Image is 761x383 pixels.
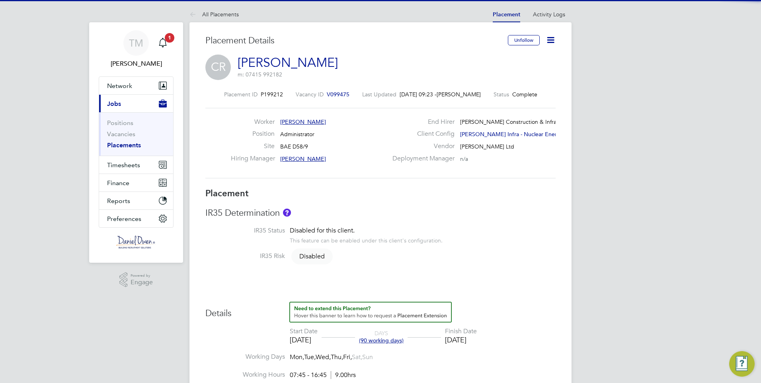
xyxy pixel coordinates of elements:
[131,279,153,286] span: Engage
[261,91,283,98] span: P199212
[99,95,173,112] button: Jobs
[205,353,285,361] label: Working Days
[205,252,285,260] label: IR35 Risk
[165,33,174,43] span: 1
[89,22,183,263] nav: Main navigation
[327,91,349,98] span: V099475
[238,71,282,78] span: m: 07415 992182
[388,130,455,138] label: Client Config
[343,353,352,361] span: Fri,
[290,327,318,336] div: Start Date
[205,227,285,235] label: IR35 Status
[290,235,443,244] div: This feature can be enabled under this client's configuration.
[99,77,173,94] button: Network
[116,236,156,248] img: danielowen-logo-retina.png
[205,207,556,219] h3: IR35 Determination
[493,11,520,18] a: Placement
[512,91,537,98] span: Complete
[189,11,239,18] a: All Placements
[460,143,514,150] span: [PERSON_NAME] Ltd
[107,215,141,223] span: Preferences
[533,11,565,18] a: Activity Logs
[283,209,291,217] button: About IR35
[280,118,326,125] span: [PERSON_NAME]
[131,272,153,279] span: Powered by
[362,91,396,98] label: Last Updated
[107,119,133,127] a: Positions
[231,154,275,163] label: Hiring Manager
[508,35,540,45] button: Unfollow
[304,353,316,361] span: Tue,
[280,143,308,150] span: BAE D58/9
[494,91,509,98] label: Status
[290,227,355,234] span: Disabled for this client.
[99,156,173,174] button: Timesheets
[205,55,231,80] span: CR
[107,130,135,138] a: Vacancies
[205,302,556,319] h3: Details
[460,131,566,138] span: [PERSON_NAME] Infra - Nuclear Energ…
[107,179,129,187] span: Finance
[119,272,153,287] a: Powered byEngage
[107,197,130,205] span: Reports
[296,91,324,98] label: Vacancy ID
[231,118,275,126] label: Worker
[99,236,174,248] a: Go to home page
[729,351,755,377] button: Engage Resource Center
[224,91,258,98] label: Placement ID
[280,155,326,162] span: [PERSON_NAME]
[445,335,477,344] div: [DATE]
[205,188,249,199] b: Placement
[107,141,141,149] a: Placements
[99,112,173,156] div: Jobs
[129,38,143,48] span: TM
[99,59,174,68] span: Tom Meachin
[331,371,356,379] span: 9.00hrs
[99,174,173,191] button: Finance
[400,91,437,98] span: [DATE] 09:23 -
[445,327,477,336] div: Finish Date
[99,192,173,209] button: Reports
[205,35,502,47] h3: Placement Details
[388,142,455,150] label: Vendor
[155,30,171,56] a: 1
[107,100,121,107] span: Jobs
[359,337,404,344] span: (90 working days)
[388,154,455,163] label: Deployment Manager
[231,130,275,138] label: Position
[107,161,140,169] span: Timesheets
[362,353,373,361] span: Sun
[99,210,173,227] button: Preferences
[291,248,333,264] span: Disabled
[290,335,318,344] div: [DATE]
[238,55,338,70] a: [PERSON_NAME]
[289,302,452,322] button: How to extend a Placement?
[205,371,285,379] label: Working Hours
[388,118,455,126] label: End Hirer
[290,353,304,361] span: Mon,
[107,82,132,90] span: Network
[290,371,356,379] div: 07:45 - 16:45
[460,118,566,125] span: [PERSON_NAME] Construction & Infrast…
[316,353,331,361] span: Wed,
[231,142,275,150] label: Site
[99,30,174,68] a: TM[PERSON_NAME]
[355,330,408,344] div: DAYS
[460,155,468,162] span: n/a
[352,353,362,361] span: Sat,
[331,353,343,361] span: Thu,
[437,91,481,98] span: [PERSON_NAME]
[280,131,314,138] span: Administrator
